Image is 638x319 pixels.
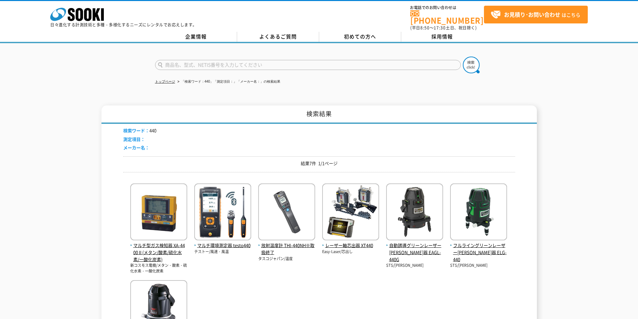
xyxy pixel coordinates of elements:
[258,235,315,256] a: 放射温度計 THI-440NH※取扱終了
[401,32,483,42] a: 採用情報
[176,78,281,85] li: 「検索ワード：440」「測定項目：」「メーカー名：」の検索結果
[194,183,251,242] img: testo440
[123,127,156,134] li: 440
[194,235,251,249] a: マルチ環境測定器 testo440
[491,10,580,20] span: はこちら
[130,242,187,263] span: マルチ型ガス検知器 XA-4400Ⅱ(メタン/酸素/硫化水素/一酸化炭素)
[123,127,149,134] span: 検索ワード：
[237,32,319,42] a: よくあるご質問
[484,6,588,23] a: お見積り･お問い合わせはこちら
[410,6,484,10] span: お電話でのお問い合わせは
[344,33,376,40] span: 初めての方へ
[130,235,187,263] a: マルチ型ガス検知器 XA-4400Ⅱ(メタン/酸素/硫化水素/一酸化炭素)
[420,25,430,31] span: 8:50
[123,136,145,142] span: 測定項目：
[410,25,477,31] span: (平日 ～ 土日、祝日除く)
[130,183,187,242] img: XA-4400Ⅱ(メタン/酸素/硫化水素/一酸化炭素)
[101,105,537,124] h1: 検索結果
[463,57,480,73] img: btn_search.png
[258,183,315,242] img: THI-440NH※取扱終了
[434,25,446,31] span: 17:30
[258,242,315,256] span: 放射温度計 THI-440NH※取扱終了
[450,235,507,263] a: フルライングリーンレーザー[PERSON_NAME]器 ELG-440
[386,263,443,268] p: STS/[PERSON_NAME]
[123,144,149,151] span: メーカー名：
[322,242,379,249] span: レーザー軸芯出器 XT440
[258,256,315,262] p: タスコジャパン/温度
[194,249,251,255] p: テストー/風速・風温
[194,242,251,249] span: マルチ環境測定器 testo440
[319,32,401,42] a: 初めての方へ
[123,160,515,167] p: 結果7件 1/1ページ
[410,10,484,24] a: [PHONE_NUMBER]
[155,60,461,70] input: 商品名、型式、NETIS番号を入力してください
[386,242,443,263] span: 自動誘導グリーンレーザー[PERSON_NAME]器 EAGL-440G
[130,263,187,274] p: 新コスモス電機/メタン・酸素・硫化水素・一酸化炭素
[155,80,175,83] a: トップページ
[322,183,379,242] img: XT440
[322,249,379,255] p: Easy-Laser/芯出し
[450,242,507,263] span: フルライングリーンレーザー[PERSON_NAME]器 ELG-440
[450,183,507,242] img: ELG-440
[322,235,379,249] a: レーザー軸芯出器 XT440
[155,32,237,42] a: 企業情報
[386,183,443,242] img: EAGL-440G
[50,23,197,27] p: 日々進化する計測技術と多種・多様化するニーズにレンタルでお応えします。
[386,235,443,263] a: 自動誘導グリーンレーザー[PERSON_NAME]器 EAGL-440G
[504,10,560,18] strong: お見積り･お問い合わせ
[450,263,507,268] p: STS/[PERSON_NAME]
